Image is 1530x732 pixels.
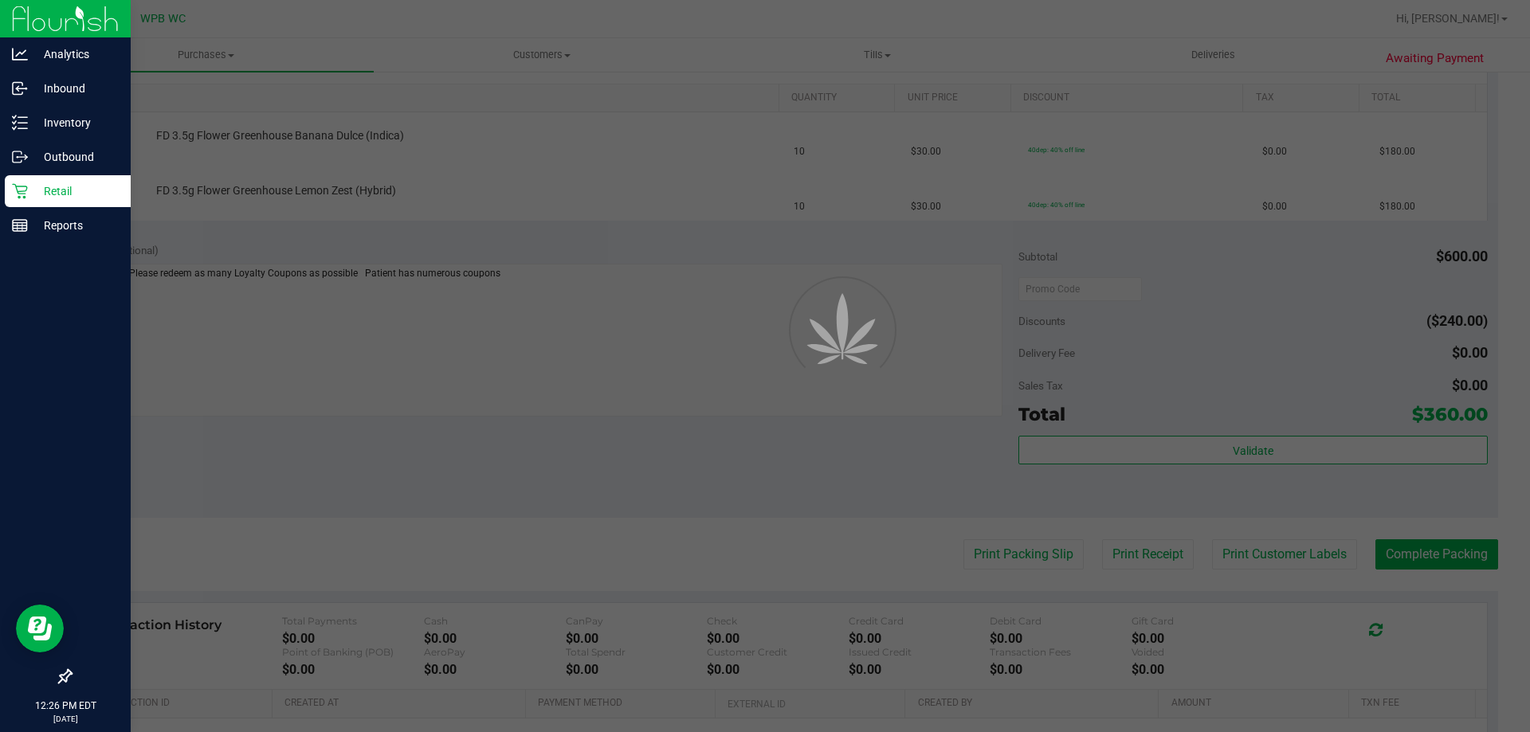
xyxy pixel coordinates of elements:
inline-svg: Reports [12,217,28,233]
inline-svg: Outbound [12,149,28,165]
p: Outbound [28,147,124,166]
p: Inbound [28,79,124,98]
p: Reports [28,216,124,235]
inline-svg: Inbound [12,80,28,96]
p: Inventory [28,113,124,132]
inline-svg: Retail [12,183,28,199]
iframe: Resource center [16,605,64,652]
p: Analytics [28,45,124,64]
inline-svg: Inventory [12,115,28,131]
p: 12:26 PM EDT [7,699,124,713]
p: Retail [28,182,124,201]
inline-svg: Analytics [12,46,28,62]
p: [DATE] [7,713,124,725]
